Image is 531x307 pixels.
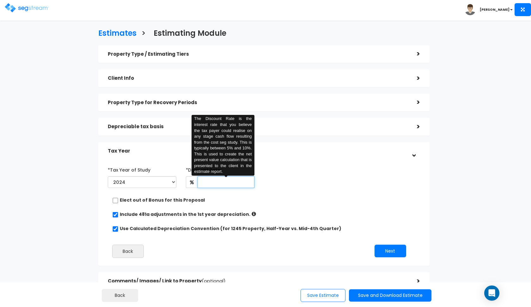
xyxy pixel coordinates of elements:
label: *Discount Rate: [186,165,221,173]
label: Include 481a adjustments in the 1st year depreciation. [120,211,250,217]
h3: Estimating Module [154,29,226,39]
img: logo.png [5,3,49,12]
div: > [407,122,420,132]
h5: Comments/ Images/ Link to Property [108,279,407,284]
a: Back [102,289,138,302]
button: Save and Download Estimate [349,289,431,302]
div: > [409,145,418,157]
div: > [407,49,420,59]
label: Use Calculated Depreciation Convention (for 1245 Property, Half-Year vs. Mid-4th Quarter) [120,225,341,232]
div: > [407,276,420,286]
h5: Property Type for Recovery Periods [108,100,407,105]
img: avatar.png [465,4,476,15]
a: Estimates [94,23,137,42]
h3: Estimates [98,29,137,39]
b: [PERSON_NAME] [480,7,510,12]
div: Open Intercom Messenger [484,285,499,301]
div: The Discount Rate is the interest rate that you believe the tax payer could realise on any stage ... [192,115,254,176]
button: Save Estimate [301,289,345,302]
label: Elect out of Bonus for this Proposal [120,197,205,203]
a: Estimating Module [149,23,226,42]
div: > [407,97,420,107]
div: > [407,73,420,83]
button: Back [112,245,144,258]
h5: Property Type / Estimating Tiers [108,52,407,57]
button: Next [375,245,406,257]
h3: > [141,29,146,39]
span: (optional) [202,278,226,284]
i: If checked: Increased depreciation = Aggregated Post-Study (up to Tax Year) – Prior Accumulated D... [252,212,256,216]
label: *Tax Year of Study [108,165,150,173]
h5: Depreciable tax basis [108,124,407,129]
h5: Tax Year [108,148,407,154]
h5: Client Info [108,76,407,81]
